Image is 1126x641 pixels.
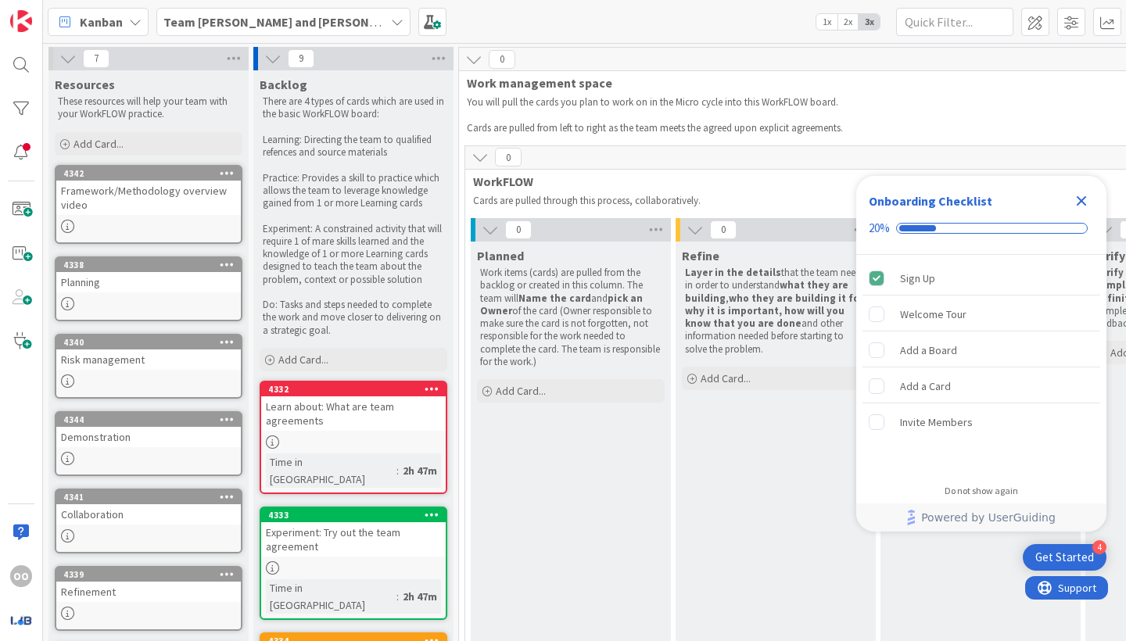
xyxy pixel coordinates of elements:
[56,568,241,582] div: 4339
[900,269,935,288] div: Sign Up
[56,490,241,504] div: 4341
[1092,540,1106,554] div: 4
[63,414,241,425] div: 4344
[263,134,444,159] p: Learning: Directing the team to qualified refences and source materials
[505,220,532,239] span: 0
[278,353,328,367] span: Add Card...
[56,427,241,447] div: Demonstration
[496,384,546,398] span: Add Card...
[489,50,515,69] span: 0
[261,508,446,522] div: 4333
[261,382,446,431] div: 4332Learn about: What are team agreements
[837,14,859,30] span: 2x
[477,248,524,263] span: Planned
[856,176,1106,532] div: Checklist Container
[268,510,446,521] div: 4333
[396,588,399,605] span: :
[869,192,992,210] div: Onboarding Checklist
[480,292,645,317] strong: pick an Owner
[268,384,446,395] div: 4332
[900,305,966,324] div: Welcome Tour
[55,489,242,553] a: 4341Collaboration
[266,453,396,488] div: Time in [GEOGRAPHIC_DATA]
[55,256,242,321] a: 4338Planning
[55,165,242,244] a: 4342Framework/Methodology overview video
[862,369,1100,403] div: Add a Card is incomplete.
[263,223,444,286] p: Experiment: A constrained activity that will require 1 of mare skills learned and the knowledge o...
[74,137,124,151] span: Add Card...
[396,462,399,479] span: :
[56,167,241,215] div: 4342Framework/Methodology overview video
[945,485,1018,497] div: Do not show again
[263,299,444,337] p: Do: Tasks and steps needed to complete the work and move closer to delivering on a strategic goal.
[266,579,396,614] div: Time in [GEOGRAPHIC_DATA]
[864,503,1099,532] a: Powered by UserGuiding
[56,258,241,272] div: 4338
[896,8,1013,36] input: Quick Filter...
[869,221,890,235] div: 20%
[856,503,1106,532] div: Footer
[56,413,241,447] div: 4344Demonstration
[685,266,781,279] strong: Layer in the details
[56,504,241,525] div: Collaboration
[56,167,241,181] div: 4342
[856,255,1106,474] div: Checklist items
[10,565,32,587] div: OO
[58,95,239,121] p: These resources will help your team with your WorkFLOW practice.
[56,490,241,525] div: 4341Collaboration
[862,333,1100,367] div: Add a Board is incomplete.
[55,411,242,476] a: 4344Demonstration
[10,10,32,32] img: Visit kanbanzone.com
[33,2,71,21] span: Support
[63,337,241,348] div: 4340
[480,267,662,368] p: Work items (cards) are pulled from the backlog or created in this column. The team will and of th...
[701,371,751,385] span: Add Card...
[55,566,242,631] a: 4339Refinement
[495,148,522,167] span: 0
[869,221,1094,235] div: Checklist progress: 20%
[80,13,123,31] span: Kanban
[10,609,32,631] img: avatar
[685,278,851,304] strong: what they are building
[55,77,115,92] span: Resources
[63,569,241,580] div: 4339
[56,272,241,292] div: Planning
[261,382,446,396] div: 4332
[862,405,1100,439] div: Invite Members is incomplete.
[682,248,719,263] span: Refine
[56,335,241,349] div: 4340
[63,492,241,503] div: 4341
[518,292,591,305] strong: Name the card
[56,349,241,370] div: Risk management
[263,172,444,210] p: Practice: Provides a skill to practice which allows the team to leverage knowledge gained from 1 ...
[399,588,441,605] div: 2h 47m
[56,181,241,215] div: Framework/Methodology overview video
[56,413,241,427] div: 4344
[859,14,880,30] span: 3x
[1023,544,1106,571] div: Open Get Started checklist, remaining modules: 4
[399,462,441,479] div: 2h 47m
[260,381,447,494] a: 4332Learn about: What are team agreementsTime in [GEOGRAPHIC_DATA]:2h 47m
[816,14,837,30] span: 1x
[900,413,973,432] div: Invite Members
[862,297,1100,331] div: Welcome Tour is incomplete.
[862,261,1100,295] div: Sign Up is complete.
[1092,248,1125,263] span: Verify
[263,95,444,121] p: There are 4 types of cards which are used in the basic WorkFLOW board:
[56,582,241,602] div: Refinement
[56,335,241,370] div: 4340Risk management
[163,14,413,30] b: Team [PERSON_NAME] and [PERSON_NAME]
[63,260,241,270] div: 4338
[56,258,241,292] div: 4338Planning
[55,334,242,399] a: 4340Risk management
[56,568,241,602] div: 4339Refinement
[261,508,446,557] div: 4333Experiment: Try out the team agreement
[260,507,447,620] a: 4333Experiment: Try out the team agreementTime in [GEOGRAPHIC_DATA]:2h 47m
[261,522,446,557] div: Experiment: Try out the team agreement
[288,49,314,68] span: 9
[261,396,446,431] div: Learn about: What are team agreements
[921,508,1056,527] span: Powered by UserGuiding
[710,220,737,239] span: 0
[260,77,307,92] span: Backlog
[83,49,109,68] span: 7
